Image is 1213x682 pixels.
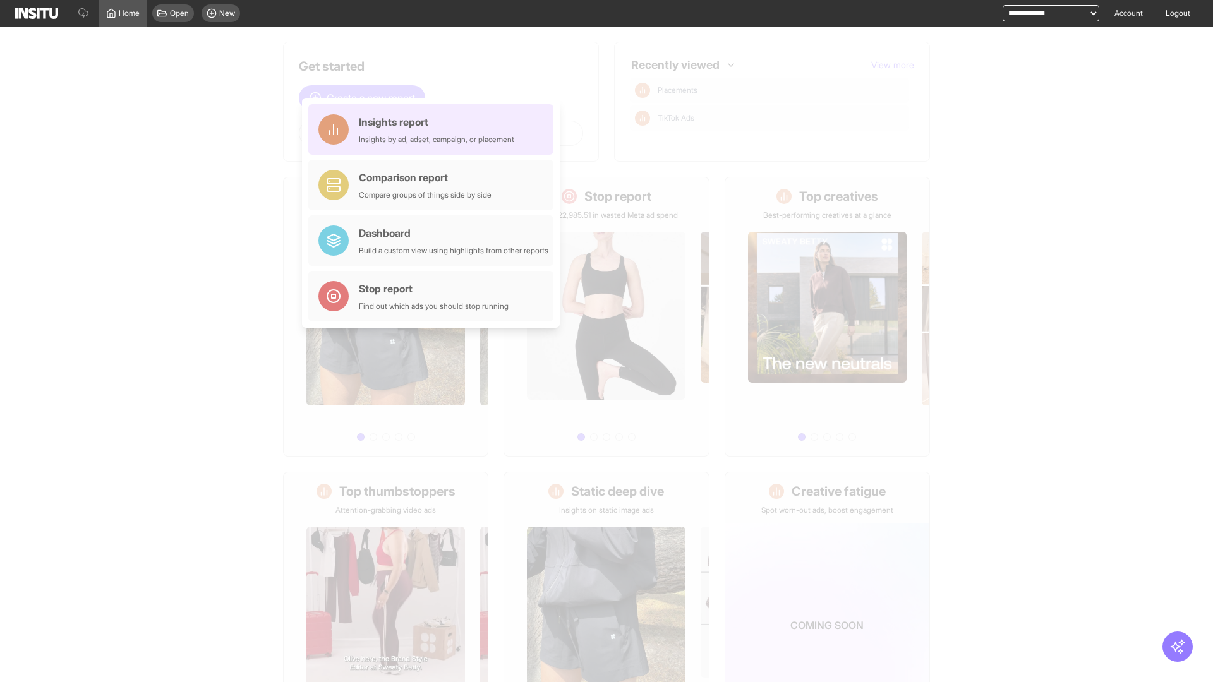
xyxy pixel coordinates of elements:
[359,246,548,256] div: Build a custom view using highlights from other reports
[170,8,189,18] span: Open
[219,8,235,18] span: New
[359,190,492,200] div: Compare groups of things side by side
[359,281,509,296] div: Stop report
[359,301,509,311] div: Find out which ads you should stop running
[359,225,548,241] div: Dashboard
[359,114,514,129] div: Insights report
[119,8,140,18] span: Home
[359,135,514,145] div: Insights by ad, adset, campaign, or placement
[359,170,492,185] div: Comparison report
[15,8,58,19] img: Logo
